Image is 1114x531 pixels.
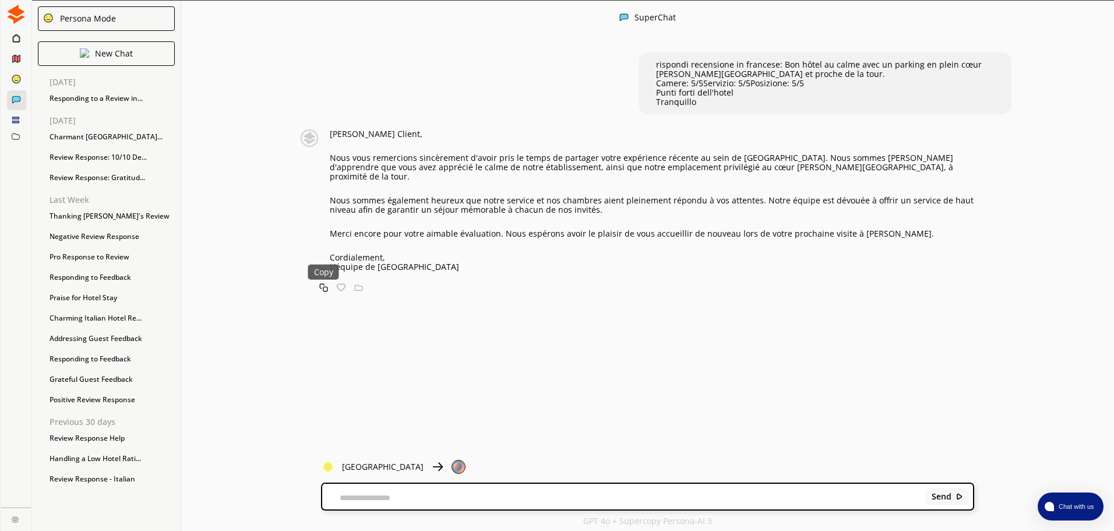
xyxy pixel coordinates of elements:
[330,229,974,238] p: Merci encore pour votre aimable évaluation. Nous espérons avoir le plaisir de vous accueillir de ...
[342,462,424,472] p: [GEOGRAPHIC_DATA]
[44,310,181,327] div: Charming Italian Hotel Re...
[932,492,951,501] b: Send
[44,371,181,388] div: Grateful Guest Feedback
[330,253,974,262] p: Cordialement,
[44,128,181,146] div: Charmant [GEOGRAPHIC_DATA]...
[43,13,54,23] img: Close
[44,491,181,508] div: Reply to Negative Review
[452,460,466,474] img: Close
[12,516,19,523] img: Close
[1038,493,1104,521] button: atlas-launcher
[321,460,335,474] img: Close
[44,350,181,368] div: Responding to Feedback
[656,97,994,107] p: Tranquillo
[956,493,964,501] img: Close
[337,283,346,292] img: Favorite
[6,5,26,24] img: Close
[56,14,116,23] div: Persona Mode
[44,169,181,187] div: Review Response: Gratitud...
[656,79,994,88] p: Camere: 5/5Servizio: 5/5Posizione: 5/5
[656,88,994,97] p: Punti forti dell'hotel
[330,153,974,181] p: Nous vous remercions sincèrement d'avoir pris le temps de partager votre expérience récente au se...
[50,78,181,87] p: [DATE]
[1054,502,1097,511] span: Chat with us
[44,289,181,307] div: Praise for Hotel Stay
[1,508,31,528] a: Close
[319,283,328,292] img: Copy
[50,116,181,125] p: [DATE]
[431,460,445,474] img: Close
[583,516,712,526] p: GPT 4o + Supercopy Persona-AI 3
[619,13,629,22] img: Close
[330,262,974,272] p: L'équipe de [GEOGRAPHIC_DATA]
[95,49,133,58] p: New Chat
[354,283,363,292] img: Save
[44,470,181,488] div: Review Response - Italian
[295,129,323,147] img: Close
[44,228,181,245] div: Negative Review Response
[44,208,181,225] div: Thanking [PERSON_NAME]'s Review
[44,430,181,447] div: Review Response Help
[44,248,181,266] div: Pro Response to Review
[44,330,181,347] div: Addressing Guest Feedback
[308,265,339,280] div: Copy
[44,450,181,467] div: Handling a Low Hotel Rati...
[656,60,994,79] p: rispondi recensione in francese: Bon hôtel au calme avec un parking en plein cœur [PERSON_NAME][G...
[330,129,974,139] p: [PERSON_NAME] Client,
[50,417,181,427] p: Previous 30 days
[44,269,181,286] div: Responding to Feedback
[50,195,181,205] p: Last Week
[44,391,181,409] div: Positive Review Response
[44,90,181,107] div: Responding to a Review in...
[44,149,181,166] div: Review Response: 10/10 De...
[634,13,676,24] div: SuperChat
[330,196,974,214] p: Nous sommes également heureux que notre service et nos chambres aient pleinement répondu à vos at...
[80,48,89,58] img: Close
